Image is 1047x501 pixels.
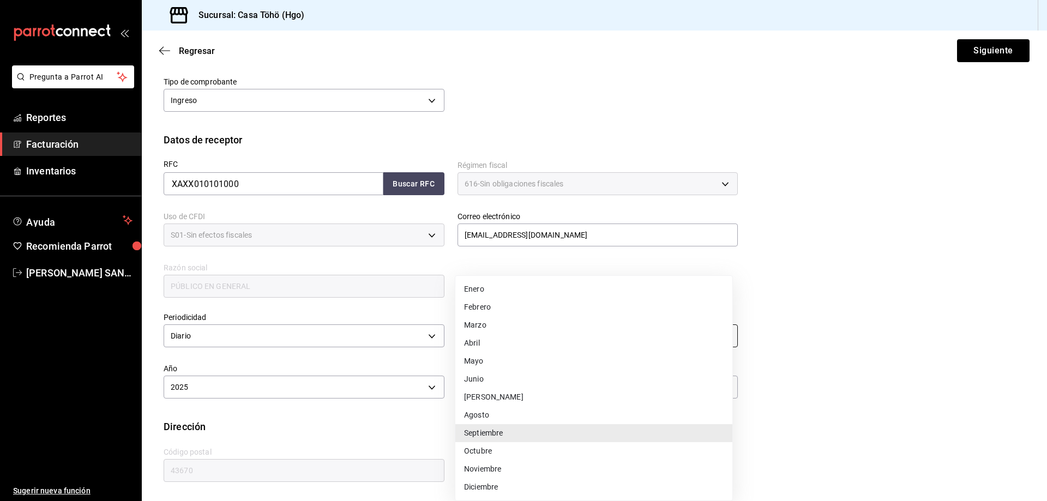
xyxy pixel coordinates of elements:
[455,460,732,478] li: Noviembre
[455,316,732,334] li: Marzo
[455,478,732,496] li: Diciembre
[455,334,732,352] li: Abril
[455,352,732,370] li: Mayo
[455,388,732,406] li: [PERSON_NAME]
[455,298,732,316] li: Febrero
[455,424,732,442] li: Septiembre
[455,370,732,388] li: Junio
[455,406,732,424] li: Agosto
[455,280,732,298] li: Enero
[455,442,732,460] li: Octubre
